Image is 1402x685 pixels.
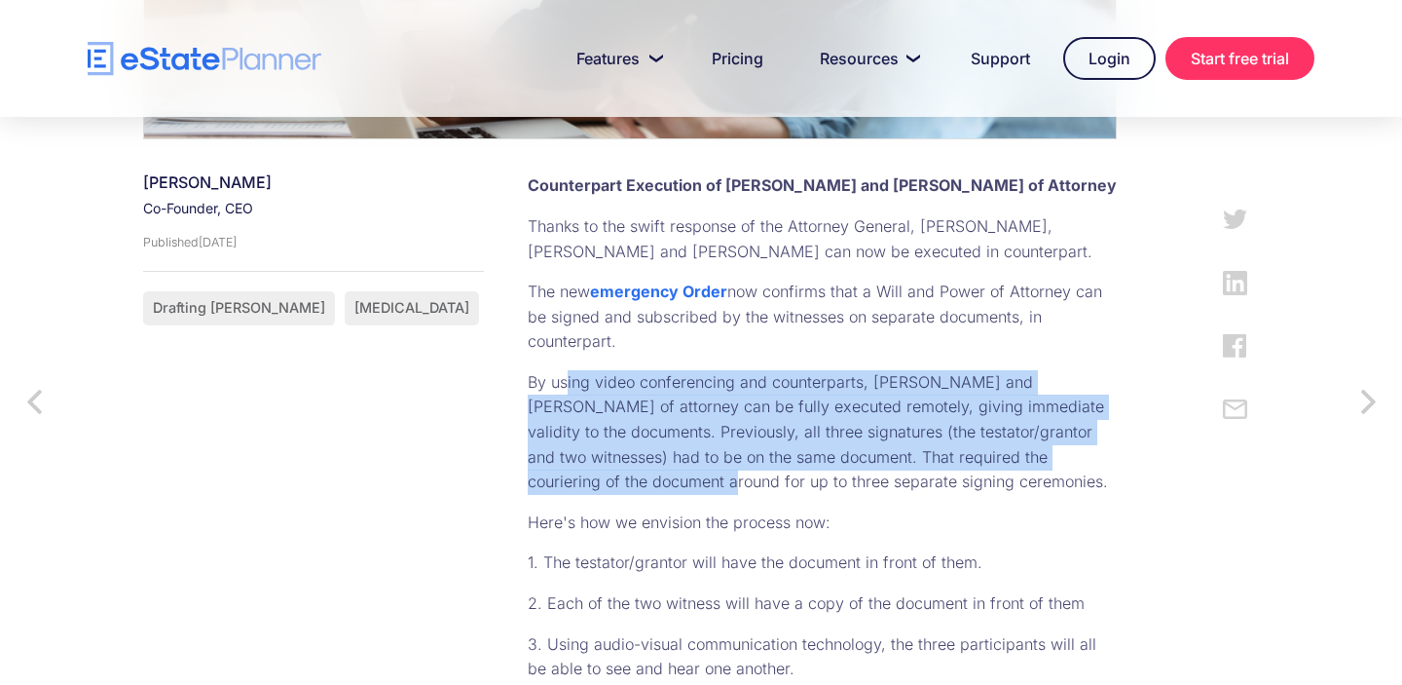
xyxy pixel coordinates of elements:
a: Resources [796,39,938,78]
p: 2. Each of the two witness will have a copy of the document in front of them [528,591,1117,617]
div: [PERSON_NAME] [143,173,479,192]
p: 3. Using audio-visual communication technology, the three participants will all be able to see an... [528,632,1117,682]
p: By using video conferencing and counterparts, [PERSON_NAME] and [PERSON_NAME] of attorney can be ... [528,370,1117,495]
p: Thanks to the swift response of the Attorney General, [PERSON_NAME], [PERSON_NAME] and [PERSON_NA... [528,214,1117,264]
div: Drafting [PERSON_NAME] [153,301,325,315]
a: emergency Order [590,282,727,301]
a: Start free trial [1165,37,1314,80]
a: home [88,42,321,76]
a: Login [1063,37,1156,80]
p: The new now confirms that a Will and Power of Attorney can be signed and subscribed by the witnes... [528,280,1117,355]
a: Support [947,39,1053,78]
a: Pricing [688,39,787,78]
strong: Counterpart Execution of [PERSON_NAME] and [PERSON_NAME] of Attorney [528,175,1117,195]
p: 1. The testator/grantor will have the document in front of them. [528,551,1117,576]
div: Published [143,235,199,249]
a: Features [553,39,679,78]
p: Here's how we envision the process now: [528,511,1117,536]
div: [DATE] [199,235,237,249]
div: [MEDICAL_DATA] [354,301,469,315]
div: Co-Founder, CEO [143,198,479,218]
